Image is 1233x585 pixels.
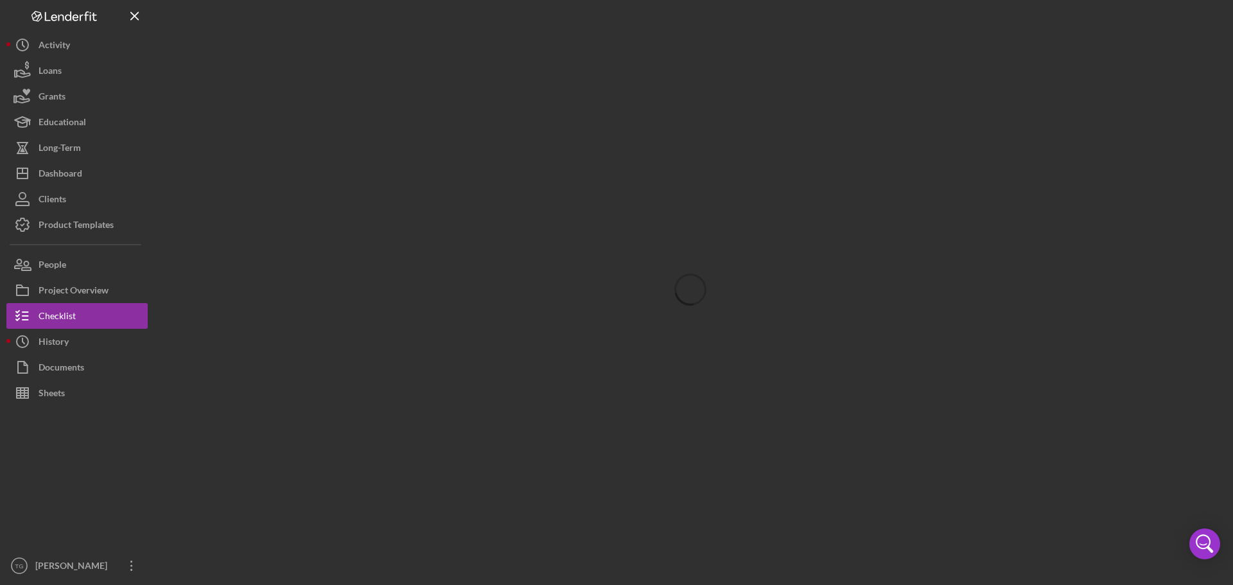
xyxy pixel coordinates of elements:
button: Project Overview [6,277,148,303]
div: History [39,329,69,358]
text: TG [15,563,23,570]
button: History [6,329,148,354]
button: Grants [6,83,148,109]
button: Activity [6,32,148,58]
div: Sheets [39,380,65,409]
button: Product Templates [6,212,148,238]
button: Documents [6,354,148,380]
button: Educational [6,109,148,135]
div: Loans [39,58,62,87]
div: Grants [39,83,66,112]
div: Activity [39,32,70,61]
div: Open Intercom Messenger [1189,528,1220,559]
button: Loans [6,58,148,83]
div: Clients [39,186,66,215]
button: Clients [6,186,148,212]
div: Long-Term [39,135,81,164]
div: Project Overview [39,277,109,306]
div: Checklist [39,303,76,332]
div: Dashboard [39,161,82,189]
div: People [39,252,66,281]
button: Checklist [6,303,148,329]
div: Documents [39,354,84,383]
button: TG[PERSON_NAME] [6,553,148,579]
div: [PERSON_NAME] [32,553,116,582]
button: Long-Term [6,135,148,161]
button: Sheets [6,380,148,406]
div: Educational [39,109,86,138]
button: People [6,252,148,277]
button: Dashboard [6,161,148,186]
div: Product Templates [39,212,114,241]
